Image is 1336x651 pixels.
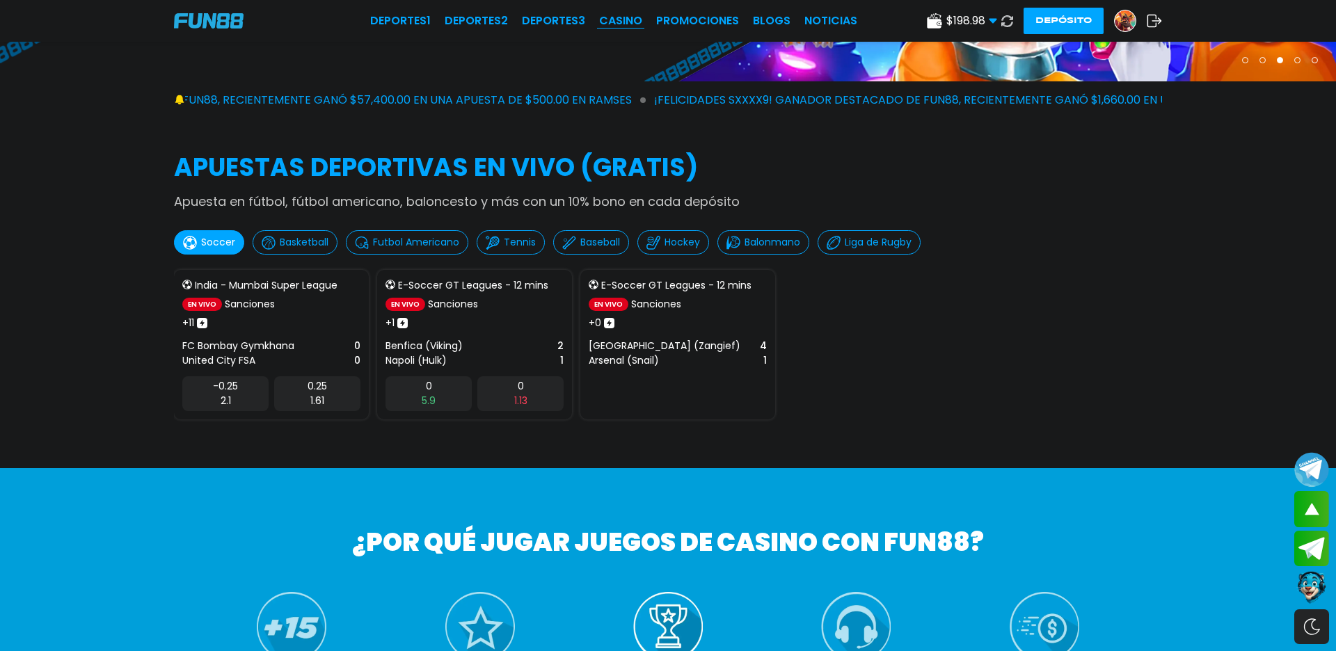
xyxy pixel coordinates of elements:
[845,235,912,250] p: Liga de Rugby
[174,192,1162,211] p: Apuesta en fútbol, fútbol americano, baloncesto y más con un 10% bono en cada depósito
[1024,8,1104,34] button: Depósito
[560,353,564,368] p: 1
[760,339,767,353] p: 4
[221,394,231,408] p: 2.1
[637,230,709,255] button: Hockey
[1114,10,1147,32] a: Avatar
[818,230,921,255] button: Liga de Rugby
[477,230,545,255] button: Tennis
[385,316,395,330] p: + 1
[373,235,459,250] p: Futbol Americano
[370,13,431,29] a: Deportes1
[346,230,468,255] button: Futbol Americano
[589,353,659,368] p: Arsenal (Snail)
[553,230,629,255] button: Baseball
[422,394,436,408] p: 5.9
[213,379,238,394] p: -0.25
[182,316,194,330] p: + 11
[1294,609,1329,644] div: Switch theme
[504,235,536,250] p: Tennis
[631,297,681,312] p: Sanciones
[354,353,360,368] p: 0
[665,235,700,250] p: Hockey
[1294,491,1329,527] button: scroll up
[753,13,790,29] a: BLOGS
[1115,10,1136,31] img: Avatar
[1294,531,1329,567] button: Join telegram
[601,278,751,293] p: E-Soccer GT Leagues - 12 mins
[656,13,739,29] a: Promociones
[280,235,328,250] p: Basketball
[182,339,294,353] p: FC Bombay Gymkhana
[745,235,800,250] p: Balonmano
[557,339,564,353] p: 2
[385,339,463,353] p: Benfica (Viking)
[174,13,244,29] img: Company Logo
[1294,451,1329,488] button: Join telegram channel
[804,13,857,29] a: NOTICIAS
[445,13,508,29] a: Deportes2
[354,339,360,353] p: 0
[589,316,601,330] p: + 0
[398,278,548,293] p: E-Soccer GT Leagues - 12 mins
[514,394,527,408] p: 1.13
[589,339,740,353] p: [GEOGRAPHIC_DATA] (Zangief)
[589,298,628,311] p: EN VIVO
[763,353,767,368] p: 1
[182,298,222,311] p: EN VIVO
[174,230,244,255] button: Soccer
[522,13,585,29] a: Deportes3
[428,297,478,312] p: Sanciones
[308,379,327,394] p: 0.25
[946,13,997,29] span: $ 198.98
[195,278,337,293] p: India - Mumbai Super League
[385,353,447,368] p: Napoli (Hulk)
[310,394,324,408] p: 1.61
[1294,570,1329,606] button: Contact customer service
[253,230,337,255] button: Basketball
[518,379,524,394] p: 0
[717,230,809,255] button: Balonmano
[599,13,642,29] a: CASINO
[201,235,235,250] p: Soccer
[225,297,275,312] p: Sanciones
[385,298,425,311] p: EN VIVO
[182,353,255,368] p: United City FSA
[426,379,432,394] p: 0
[174,149,1162,186] h2: APUESTAS DEPORTIVAS EN VIVO (gratis)
[580,235,620,250] p: Baseball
